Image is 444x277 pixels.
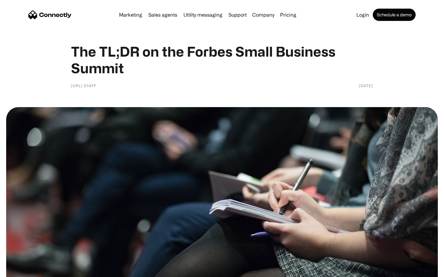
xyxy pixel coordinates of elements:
[252,10,274,19] div: Company
[28,10,72,19] a: home
[250,10,276,19] div: Company
[277,12,299,17] a: Pricing
[354,12,372,17] a: Login
[71,43,373,76] h1: The TL;DR on the Forbes Small Business Summit
[181,12,225,17] a: Utility messaging
[117,12,145,17] a: Marketing
[359,82,373,89] div: [DATE]
[12,266,37,275] ul: Language list
[146,12,180,17] a: Sales agents
[226,12,249,17] a: Support
[6,266,37,275] aside: Language selected: English
[373,9,416,21] a: Schedule a demo
[71,82,97,89] div: [URL] Staff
